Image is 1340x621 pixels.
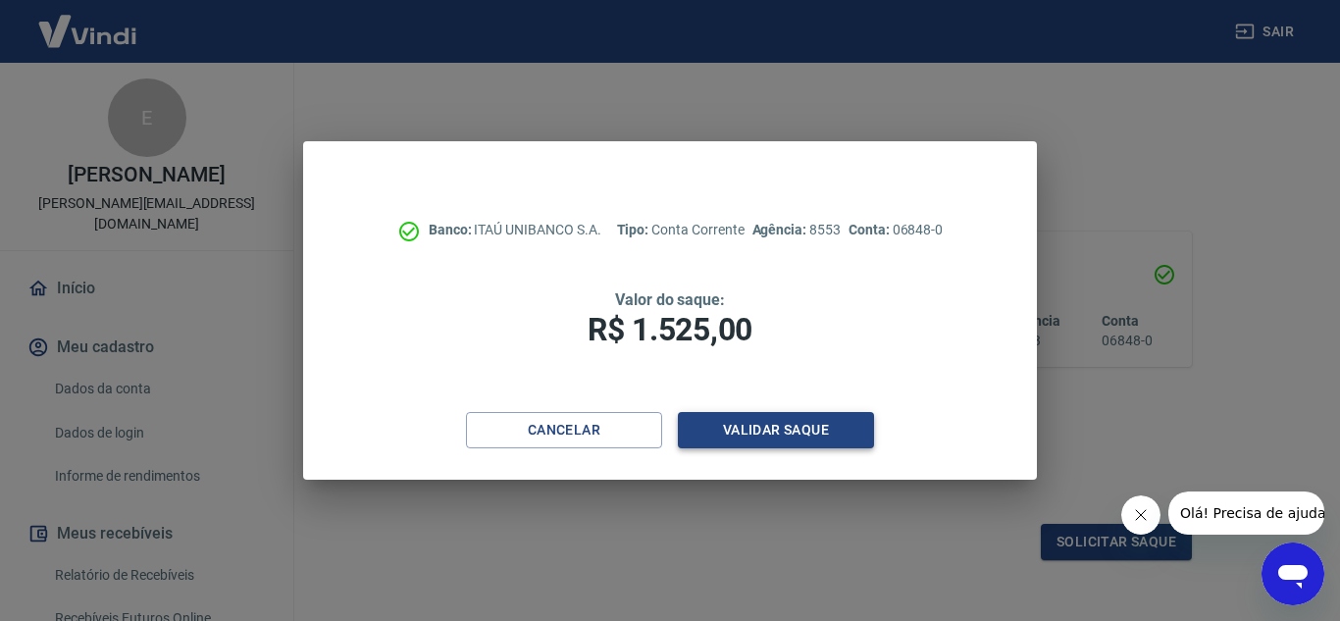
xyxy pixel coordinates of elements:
span: Agência: [752,222,810,237]
p: ITAÚ UNIBANCO S.A. [429,220,601,240]
iframe: Botão para abrir a janela de mensagens [1262,543,1324,605]
button: Cancelar [466,412,662,448]
span: Olá! Precisa de ajuda? [12,14,165,29]
iframe: Fechar mensagem [1121,495,1160,535]
p: 06848-0 [849,220,943,240]
span: Banco: [429,222,475,237]
span: R$ 1.525,00 [588,311,752,348]
button: Validar saque [678,412,874,448]
span: Valor do saque: [615,290,725,309]
span: Conta: [849,222,893,237]
p: 8553 [752,220,841,240]
p: Conta Corrente [617,220,745,240]
span: Tipo: [617,222,652,237]
iframe: Mensagem da empresa [1168,492,1324,535]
